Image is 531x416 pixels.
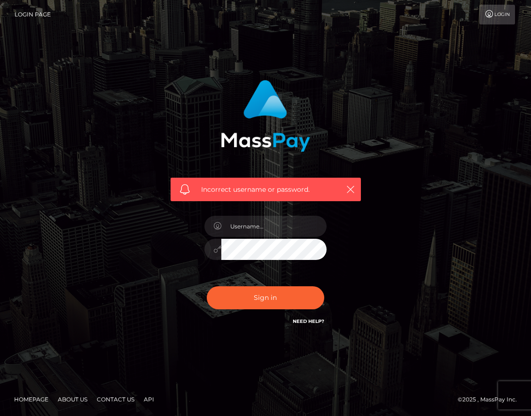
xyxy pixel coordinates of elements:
[207,286,324,309] button: Sign in
[140,392,158,407] a: API
[221,80,310,152] img: MassPay Login
[293,318,324,324] a: Need Help?
[201,185,335,195] span: Incorrect username or password.
[93,392,138,407] a: Contact Us
[10,392,52,407] a: Homepage
[54,392,91,407] a: About Us
[221,216,327,237] input: Username...
[479,5,515,24] a: Login
[458,394,524,405] div: © 2025 , MassPay Inc.
[15,5,51,24] a: Login Page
